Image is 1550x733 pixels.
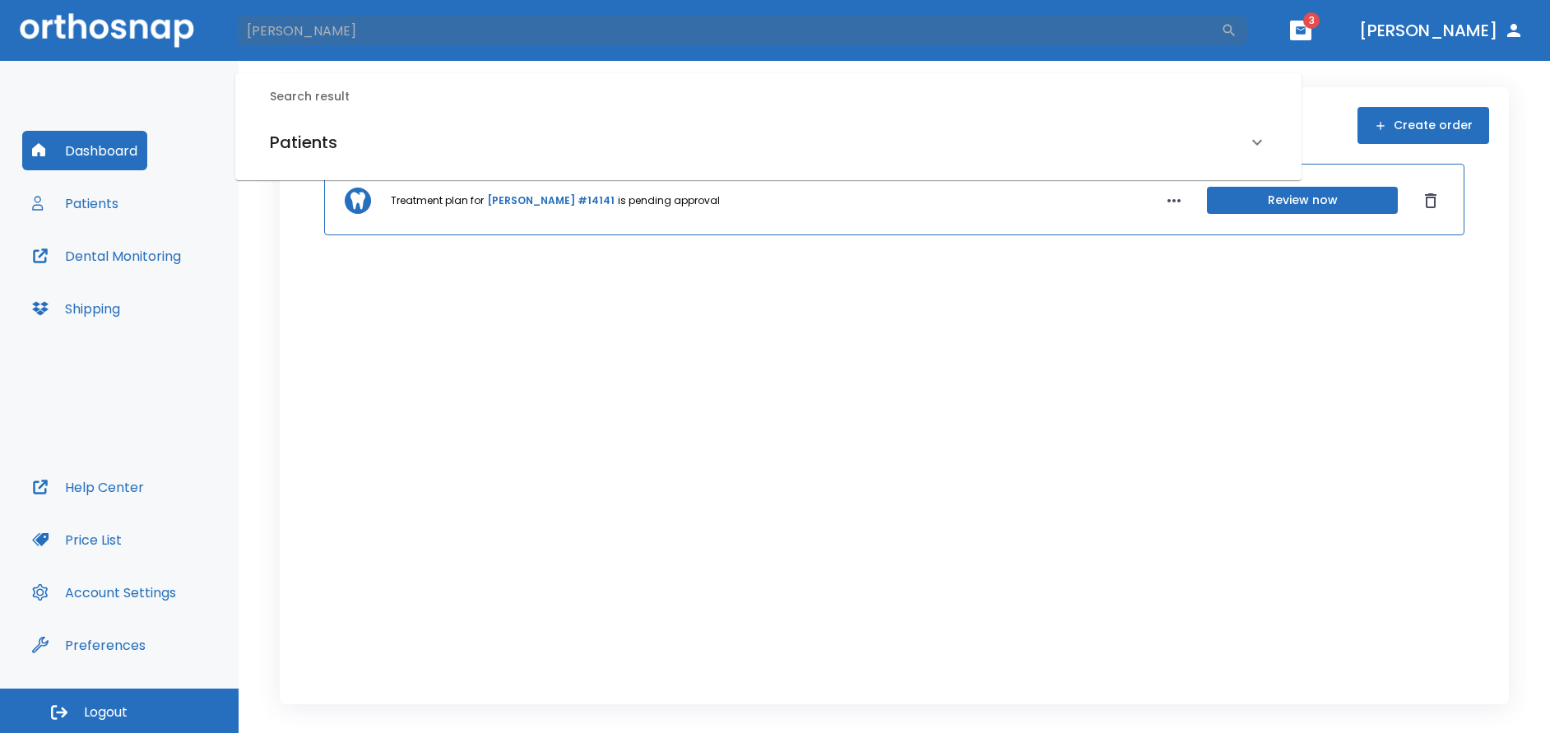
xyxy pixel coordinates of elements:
[250,119,1287,165] div: Patients
[1303,12,1320,29] span: 3
[22,183,128,223] button: Patients
[22,236,191,276] button: Dental Monitoring
[1353,16,1530,45] button: [PERSON_NAME]
[1207,187,1398,214] button: Review now
[391,193,484,208] p: Treatment plan for
[22,467,154,507] button: Help Center
[270,129,337,155] h6: Patients
[22,625,155,665] button: Preferences
[1357,107,1489,144] button: Create order
[84,703,128,721] span: Logout
[235,14,1221,47] input: Search by Patient Name or Case #
[22,520,132,559] button: Price List
[22,289,130,328] button: Shipping
[1418,188,1444,214] button: Dismiss
[487,193,615,208] a: [PERSON_NAME] #14141
[22,573,186,612] button: Account Settings
[20,13,194,47] img: Orthosnap
[270,88,1287,106] h6: Search result
[22,131,147,170] button: Dashboard
[618,193,720,208] p: is pending approval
